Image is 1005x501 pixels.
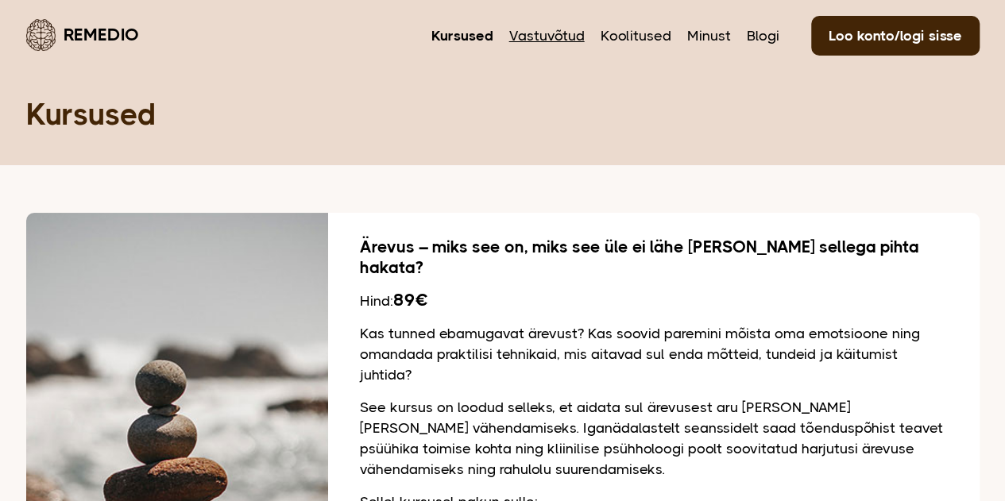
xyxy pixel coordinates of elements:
img: Remedio logo [26,19,56,51]
a: Minust [687,25,731,46]
p: See kursus on loodud selleks, et aidata sul ärevusest aru [PERSON_NAME] [PERSON_NAME] vähendamise... [360,397,948,480]
a: Remedio [26,16,139,53]
a: Koolitused [601,25,671,46]
h2: Ärevus – miks see on, miks see üle ei lähe [PERSON_NAME] sellega pihta hakata? [360,237,948,278]
div: Hind: [360,290,948,311]
p: Kas tunned ebamugavat ärevust? Kas soovid paremini mõista oma emotsioone ning omandada praktilisi... [360,323,948,385]
b: 89€ [393,290,427,310]
a: Vastuvõtud [509,25,585,46]
h1: Kursused [26,95,980,133]
a: Blogi [747,25,779,46]
a: Loo konto/logi sisse [811,16,980,56]
a: Kursused [431,25,493,46]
